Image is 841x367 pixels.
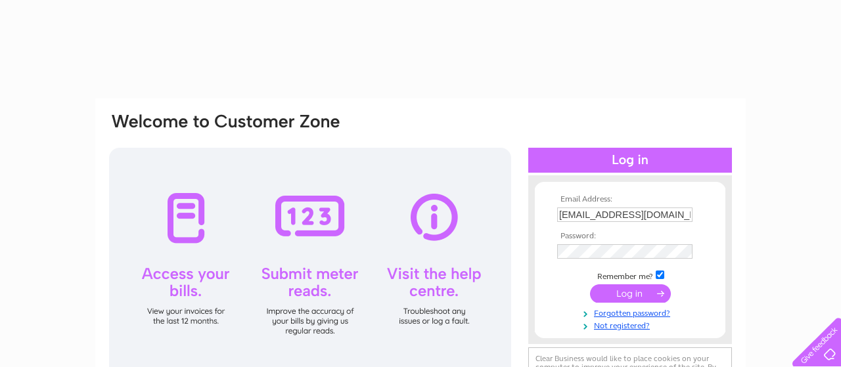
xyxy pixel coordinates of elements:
[554,269,706,282] td: Remember me?
[554,232,706,241] th: Password:
[557,306,706,318] a: Forgotten password?
[557,318,706,331] a: Not registered?
[554,195,706,204] th: Email Address:
[590,284,671,303] input: Submit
